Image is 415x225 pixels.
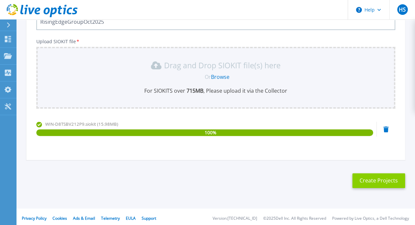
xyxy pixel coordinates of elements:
[263,216,326,221] li: © 2025 Dell Inc. All Rights Reserved
[45,121,118,127] span: WIN-D8TSBV212P9.siokit (15.98MB)
[352,173,405,188] button: Create Projects
[211,73,229,80] a: Browse
[36,39,395,44] p: Upload SIOKIT file
[73,215,95,221] a: Ads & Email
[52,215,67,221] a: Cookies
[101,215,120,221] a: Telemetry
[332,216,409,221] li: Powered by Live Optics, a Dell Technology
[40,60,391,94] div: Drag and Drop SIOKIT file(s) here OrBrowseFor SIOKITS over 715MB, Please upload it via the Collector
[164,62,281,69] p: Drag and Drop SIOKIT file(s) here
[22,215,47,221] a: Privacy Policy
[205,73,211,80] span: Or
[126,215,136,221] a: EULA
[36,14,395,30] input: Enter Project Name
[399,7,406,12] span: HS
[205,129,216,136] span: 100 %
[213,216,257,221] li: Version: [TECHNICAL_ID]
[40,87,391,94] p: For SIOKITS over , Please upload it via the Collector
[185,87,203,94] b: 715 MB
[142,215,156,221] a: Support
